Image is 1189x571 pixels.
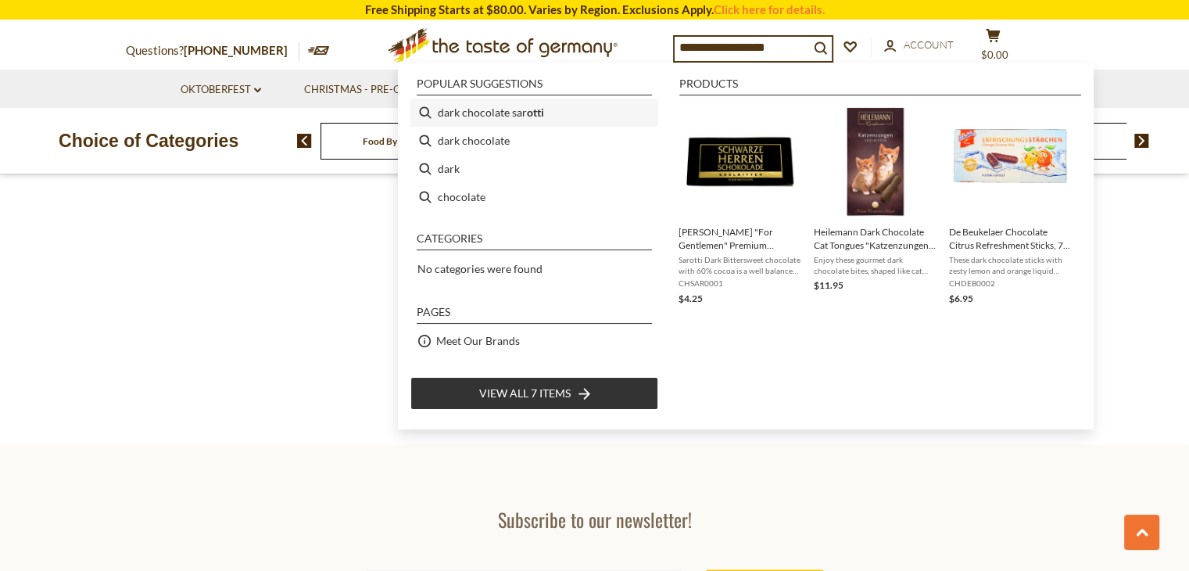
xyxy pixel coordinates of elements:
[410,127,658,155] li: dark chocolate
[814,105,937,307] a: Heilemann Cat Tongues Dark ChocolateHeilemann Dark Chocolate Cat Tongues "Katzenzungen," 2.6 ozEn...
[363,135,437,147] a: Food By Category
[304,81,438,99] a: Christmas - PRE-ORDER
[417,262,543,275] span: No categories were found
[679,225,801,252] span: [PERSON_NAME] "For Gentlemen" Premium Bittersweet Chocolate Bar, 3.5 oz
[410,327,658,355] li: Meet Our Brands
[949,105,1072,307] a: De Beukelaer Chocolate Citrus Refreshment Sticks, 75 g.These dark chocolate sticks with zesty lem...
[527,103,544,121] b: otti
[814,225,937,252] span: Heilemann Dark Chocolate Cat Tongues "Katzenzungen," 2.6 oz
[714,2,825,16] a: Click here for details.
[949,225,1072,252] span: De Beukelaer Chocolate Citrus Refreshment Sticks, 75 g.
[417,78,652,95] li: Popular suggestions
[297,134,312,148] img: previous arrow
[366,507,824,530] h3: Subscribe to our newsletter!
[410,183,658,211] li: chocolate
[184,43,288,57] a: [PHONE_NUMBER]
[436,332,520,350] a: Meet Our Brands
[904,38,954,51] span: Account
[679,254,801,276] span: Sarotti Dark Bittersweet chocolate with 60% cocoa is a well balanced, premium chocolate bar, blat...
[949,254,1072,276] span: These dark chocolate sticks with zesty lemon and orange liquid filling are a beloved German speci...
[814,279,843,291] span: $11.95
[949,278,1072,289] span: CHDEB0002
[398,63,1094,429] div: Instant Search Results
[884,37,954,54] a: Account
[679,78,1081,95] li: Products
[417,307,652,324] li: Pages
[808,99,943,313] li: Heilemann Dark Chocolate Cat Tongues "Katzenzungen," 2.6 oz
[981,48,1008,61] span: $0.00
[1134,134,1149,148] img: next arrow
[410,155,658,183] li: dark
[970,28,1017,67] button: $0.00
[814,254,937,276] span: Enjoy these gourmet dark chocolate bites, shaped like cat tongues. The "cat tongue" shaped chocol...
[672,99,808,313] li: Sarotti "For Gentlemen" Premium Bittersweet Chocolate Bar, 3.5 oz
[943,99,1078,313] li: De Beukelaer Chocolate Citrus Refreshment Sticks, 75 g.
[410,99,658,127] li: dark chocolate sarotti
[949,293,973,304] span: $6.95
[181,81,261,99] a: Oktoberfest
[479,385,571,402] span: View all 7 items
[818,105,932,218] img: Heilemann Cat Tongues Dark Chocolate
[417,233,652,250] li: Categories
[679,278,801,289] span: CHSAR0001
[126,41,299,61] p: Questions?
[679,105,801,307] a: [PERSON_NAME] "For Gentlemen" Premium Bittersweet Chocolate Bar, 3.5 ozSarotti Dark Bittersweet c...
[410,377,658,410] li: View all 7 items
[679,293,703,304] span: $4.25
